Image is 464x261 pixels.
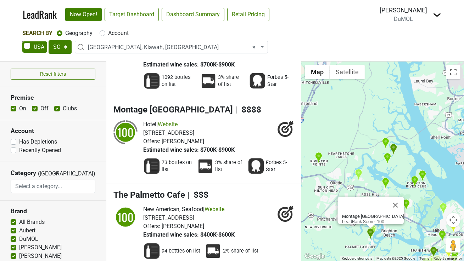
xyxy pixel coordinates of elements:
span: Estimated wine sales: $400K-$600K [143,231,235,238]
span: Forbes 5-Star [266,159,290,173]
span: [STREET_ADDRESS] [143,214,194,221]
span: ▼ [54,170,59,177]
div: Canoe Club [369,224,376,236]
span: Hotel [143,121,156,128]
div: Alexander's Restaurant & Wine Bar [451,249,459,261]
label: Recently Opened [19,146,61,155]
h3: Category [11,169,36,177]
img: quadrant_split.svg [113,120,138,144]
div: | [143,120,235,129]
span: The Palmetto Cafe [113,190,185,200]
label: [PERSON_NAME] [19,252,62,260]
img: Percent Distributor Share [200,72,217,89]
img: Percent Distributor Share [205,243,222,260]
a: Terms (opens in new tab) [419,256,429,260]
label: On [19,104,26,113]
div: Spring Island Club [390,144,397,155]
span: | $$$$ [235,105,261,115]
button: Map camera controls [446,213,460,227]
span: Offers: [143,223,160,230]
label: Aubert [19,226,35,235]
img: quadrant_split.svg [113,205,138,229]
span: Charleston, Kiawah, Hilton Head [88,43,259,52]
div: LeadRank Score: 100 [342,214,404,224]
a: Website [205,206,224,213]
button: Drag Pegman onto the map to open Street View [446,238,460,253]
h3: Premise [11,94,95,101]
div: Colleton River Club [411,176,418,187]
span: New American, Seafood [143,206,203,213]
span: Montage [GEOGRAPHIC_DATA] [113,105,233,115]
img: Google [303,252,326,261]
span: Map data ©2025 Google [376,256,415,260]
div: Lucky Rooster Kitchen + Bar [445,247,452,259]
span: 2% share of list [223,248,258,255]
label: All Brands [19,218,45,226]
a: Target Dashboard [105,8,159,21]
div: Wexford Golf Club [430,246,437,258]
span: 3% share of list [215,159,243,173]
span: 73 bottles on list [162,159,192,173]
img: Percent Distributor Share [197,158,214,175]
div: River House [368,226,376,238]
span: Offers: [143,138,160,145]
label: Geography [65,29,93,37]
img: Wine List [143,72,160,89]
img: Dropdown Menu [433,11,441,19]
img: Wine List [143,243,160,260]
a: Website [158,121,178,128]
img: Award [247,158,264,175]
label: [PERSON_NAME] [19,243,62,252]
a: LeadRank [23,7,57,22]
div: 100 [115,207,136,228]
div: Moss Creek Golf Club [402,199,410,211]
label: Account [108,29,129,37]
button: Show street map [305,65,330,79]
label: Off [40,104,49,113]
span: 94 bottles on list [162,248,200,255]
span: [PERSON_NAME] [162,223,204,230]
span: Remove all items [252,43,256,52]
span: [STREET_ADDRESS] [143,129,194,136]
input: Select a category... [11,180,95,193]
button: Close [387,197,404,214]
div: Colleton River Plantation [419,170,426,182]
a: Open this area in Google Maps (opens a new window) [303,252,326,261]
span: DuMOL [394,16,413,22]
span: [PERSON_NAME] [162,138,204,145]
div: Belfair [382,178,389,189]
div: Country Club of Hilton Head [440,203,447,214]
div: WiseGuys [449,221,457,233]
div: | [143,205,235,214]
span: Forbes 5-Star [267,74,290,88]
span: ([GEOGRAPHIC_DATA]) [38,169,52,180]
div: [PERSON_NAME] [380,6,427,15]
div: ELA'S On the Water [445,242,453,254]
span: 1092 bottles on list [162,74,196,88]
h3: Brand [11,208,95,215]
label: Has Depletions [19,138,57,146]
span: Estimated wine sales: $700K-$900K [143,61,235,68]
button: Reset filters [11,69,95,80]
h3: Account [11,127,95,135]
button: Toggle fullscreen view [446,65,460,79]
img: Award [249,72,266,89]
span: Search By [22,30,52,36]
label: Clubs [63,104,77,113]
div: Berkeley Hall [355,169,362,180]
button: Show satellite imagery [330,65,365,79]
label: DuMOL [19,235,38,243]
img: Wine List [143,158,160,175]
div: Chechessee Creek Club [382,138,389,149]
span: 3% share of list [218,74,245,88]
div: Montage Palmetto Bluff [367,228,374,240]
a: Report a map error [434,256,462,260]
div: Riverton Pointe Golf & Country Club [315,152,322,164]
span: Charleston, Kiawah, Hilton Head [75,41,268,53]
a: Retail Pricing [227,8,269,21]
div: Callawassie Island Clubhouse [384,153,391,164]
b: Montage [GEOGRAPHIC_DATA] [342,214,404,219]
span: | $$$ [187,190,208,200]
button: Keyboard shortcuts [342,256,372,261]
a: Now Open! [65,8,102,21]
